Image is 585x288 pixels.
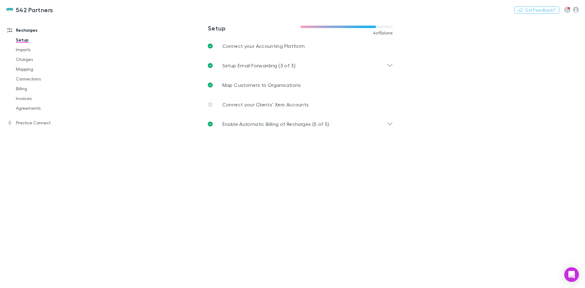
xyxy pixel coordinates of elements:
div: Open Intercom Messenger [564,267,579,282]
p: Map Customers to Organisations [222,81,301,89]
p: Setup Email Forwarding (3 of 3) [222,62,296,69]
a: Billing [10,84,82,94]
a: Setup [10,35,82,45]
a: Practice Connect [1,118,82,128]
p: Connect your Accounting Platform [222,42,305,50]
a: Connect your Clients’ Xero Accounts [203,95,398,114]
button: Got Feedback? [514,6,559,14]
a: Agreements [10,103,82,113]
a: Invoices [10,94,82,103]
h3: 542 Partners [16,6,53,13]
h3: Setup [208,24,300,32]
a: Mapping [10,64,82,74]
p: Enable Automatic Billing of Recharges (5 of 5) [222,120,329,128]
p: Connect your Clients’ Xero Accounts [222,101,309,108]
div: Enable Automatic Billing of Recharges (5 of 5) [203,114,398,134]
a: 542 Partners [2,2,57,17]
a: Imports [10,45,82,55]
span: 4 of 5 done [373,30,393,35]
a: Connections [10,74,82,84]
a: Charges [10,55,82,64]
a: Connect your Accounting Platform [203,36,398,56]
img: 542 Partners's Logo [6,6,13,13]
div: Setup Email Forwarding (3 of 3) [203,56,398,75]
a: Recharges [1,25,82,35]
a: Map Customers to Organisations [203,75,398,95]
